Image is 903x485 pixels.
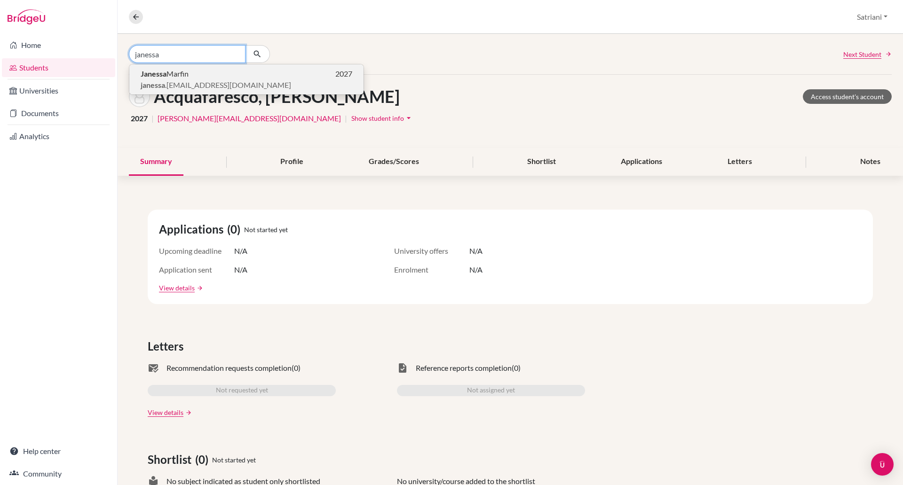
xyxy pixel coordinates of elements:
img: Lionel Acquafaresco's avatar [129,86,150,107]
span: Marfin [141,68,189,79]
span: Shortlist [148,451,195,468]
button: Satriani [853,8,892,26]
a: Help center [2,442,115,461]
span: Application sent [159,264,234,275]
img: Bridge-U [8,9,45,24]
a: arrow_forward [183,409,192,416]
span: Show student info [351,114,404,122]
div: Summary [129,148,183,176]
h1: Acquafaresco, [PERSON_NAME] [154,86,400,107]
span: Enrolment [394,264,469,275]
span: (0) [512,362,521,374]
a: View details [159,283,195,293]
a: Community [2,464,115,483]
span: Not started yet [244,225,288,235]
span: (0) [227,221,244,238]
a: Students [2,58,115,77]
a: Analytics [2,127,115,146]
div: Profile [269,148,315,176]
div: Open Intercom Messenger [871,453,894,476]
span: Next Student [843,49,881,59]
a: Home [2,36,115,55]
span: task [397,362,408,374]
span: Upcoming deadline [159,245,234,257]
span: N/A [234,264,247,275]
span: Not assigned yet [467,385,515,396]
span: Reference reports completion [416,362,512,374]
b: Janessa [141,69,166,78]
span: Letters [148,338,187,355]
span: mark_email_read [148,362,159,374]
a: View details [148,407,183,417]
a: Next Student [843,49,892,59]
div: Letters [716,148,763,176]
span: (0) [195,451,212,468]
div: Shortlist [516,148,567,176]
span: | [151,113,154,124]
span: 2027 [131,113,148,124]
span: Not started yet [212,455,256,465]
span: N/A [469,264,483,275]
span: University offers [394,245,469,257]
div: Grades/Scores [357,148,430,176]
span: N/A [234,245,247,257]
span: (0) [292,362,301,374]
span: N/A [469,245,483,257]
input: Find student by name... [129,45,246,63]
span: 2027 [335,68,352,79]
button: Show student infoarrow_drop_down [351,111,414,125]
a: arrow_forward [195,285,203,291]
a: Access student's account [803,89,892,104]
span: Recommendation requests completion [166,362,292,374]
div: Applications [610,148,673,176]
span: .[EMAIL_ADDRESS][DOMAIN_NAME] [141,79,291,91]
span: Applications [159,221,227,238]
a: Universities [2,81,115,100]
div: Notes [849,148,892,176]
span: Not requested yet [216,385,268,396]
span: | [345,113,347,124]
b: janessa [141,80,165,89]
a: Documents [2,104,115,123]
i: arrow_drop_down [404,113,413,123]
a: [PERSON_NAME][EMAIL_ADDRESS][DOMAIN_NAME] [158,113,341,124]
button: JanessaMarfin2027janessa.[EMAIL_ADDRESS][DOMAIN_NAME] [129,64,364,94]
